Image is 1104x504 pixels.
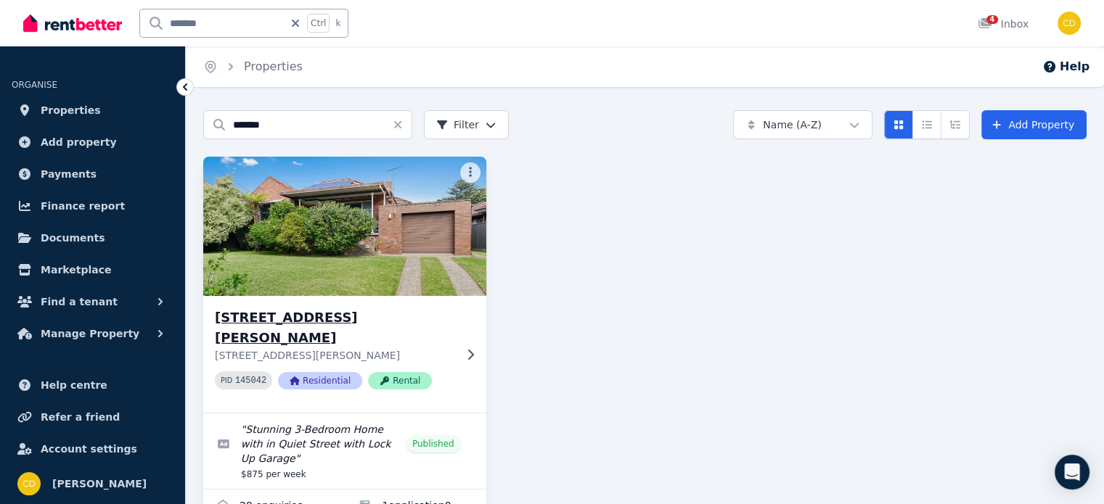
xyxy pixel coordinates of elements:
[215,307,454,348] h3: [STREET_ADDRESS][PERSON_NAME]
[196,153,493,299] img: 35 Elouera Street North, BEVERLY HILLS
[307,14,330,33] span: Ctrl
[235,376,266,386] code: 145042
[12,80,57,90] span: ORGANISE
[244,59,303,73] a: Properties
[278,372,362,389] span: Residential
[17,472,41,495] img: Chris Dimitropoulos
[335,17,340,29] span: k
[41,376,107,394] span: Help centre
[392,110,412,139] button: Clear search
[981,110,1087,139] a: Add Property
[41,165,97,183] span: Payments
[12,191,173,220] a: Finance report
[41,325,139,342] span: Manage Property
[12,287,173,316] button: Find a tenant
[986,15,998,24] span: 4
[41,102,101,119] span: Properties
[12,402,173,431] a: Refer a friend
[12,371,173,400] a: Help centre
[12,96,173,125] a: Properties
[941,110,970,139] button: Expanded list view
[424,110,509,139] button: Filter
[221,376,232,384] small: PID
[733,110,872,139] button: Name (A-Z)
[41,408,120,426] span: Refer a friend
[203,413,486,489] a: Edit listing: Stunning 3-Bedroom Home with in Quiet Street with Lock Up Garage
[460,162,481,183] button: More options
[215,348,454,363] p: [STREET_ADDRESS][PERSON_NAME]
[763,117,822,132] span: Name (A-Z)
[978,17,1029,31] div: Inbox
[12,128,173,157] a: Add property
[12,434,173,463] a: Account settings
[368,372,432,389] span: Rental
[12,319,173,348] button: Manage Property
[912,110,941,139] button: Compact list view
[23,12,122,34] img: RentBetter
[186,46,320,87] nav: Breadcrumb
[41,440,137,458] span: Account settings
[41,229,105,247] span: Documents
[203,157,486,413] a: 35 Elouera Street North, BEVERLY HILLS[STREET_ADDRESS][PERSON_NAME][STREET_ADDRESS][PERSON_NAME]P...
[12,223,173,252] a: Documents
[52,475,147,492] span: [PERSON_NAME]
[41,133,117,151] span: Add property
[12,160,173,189] a: Payments
[884,110,970,139] div: View options
[436,117,479,132] span: Filter
[1042,58,1089,75] button: Help
[41,261,111,278] span: Marketplace
[12,255,173,284] a: Marketplace
[884,110,913,139] button: Card view
[41,293,118,310] span: Find a tenant
[1055,455,1089,489] div: Open Intercom Messenger
[1058,12,1081,35] img: Chris Dimitropoulos
[41,197,125,215] span: Finance report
